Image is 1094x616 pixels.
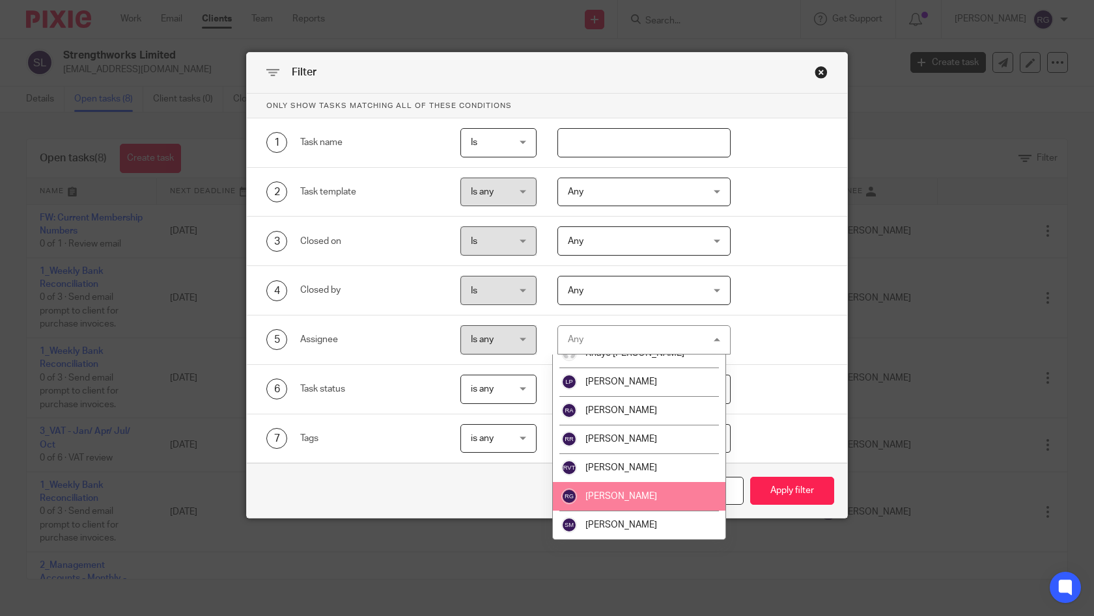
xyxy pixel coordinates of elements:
span: Khaye [PERSON_NAME] [585,349,684,358]
div: Closed by [300,284,440,297]
span: Is any [471,335,494,344]
div: Close this dialog window [815,66,828,79]
img: svg%3E [561,489,577,504]
img: svg%3E [561,403,577,418]
button: Apply filter [750,477,834,505]
img: svg%3E [561,460,577,475]
span: is any [471,434,494,443]
div: Tags [300,432,440,445]
span: Filter [292,67,316,77]
span: [PERSON_NAME] [585,377,657,386]
span: Is [471,237,477,246]
div: 1 [266,132,287,153]
span: [PERSON_NAME] [585,463,657,472]
span: [PERSON_NAME] [585,406,657,415]
img: svg%3E [561,374,577,390]
span: Any [568,286,583,295]
span: Any [568,187,583,196]
div: 3 [266,231,287,252]
div: Closed on [300,235,440,248]
div: Task status [300,382,440,395]
span: [PERSON_NAME] [585,492,657,501]
div: 7 [266,428,287,449]
div: 5 [266,329,287,350]
span: Is [471,286,477,295]
p: Only show tasks matching all of these conditions [247,94,847,118]
div: Task template [300,185,440,198]
span: Is any [471,187,494,196]
span: [PERSON_NAME] [585,520,657,529]
span: [PERSON_NAME] [585,435,657,444]
div: Assignee [300,333,440,346]
span: Any [568,237,583,246]
div: 2 [266,181,287,202]
div: 6 [266,379,287,399]
div: 4 [266,280,287,301]
img: svg%3E [561,517,577,533]
span: is any [471,384,494,394]
div: Task name [300,136,440,149]
img: svg%3E [561,431,577,447]
div: Any [568,335,583,344]
span: Is [471,138,477,147]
